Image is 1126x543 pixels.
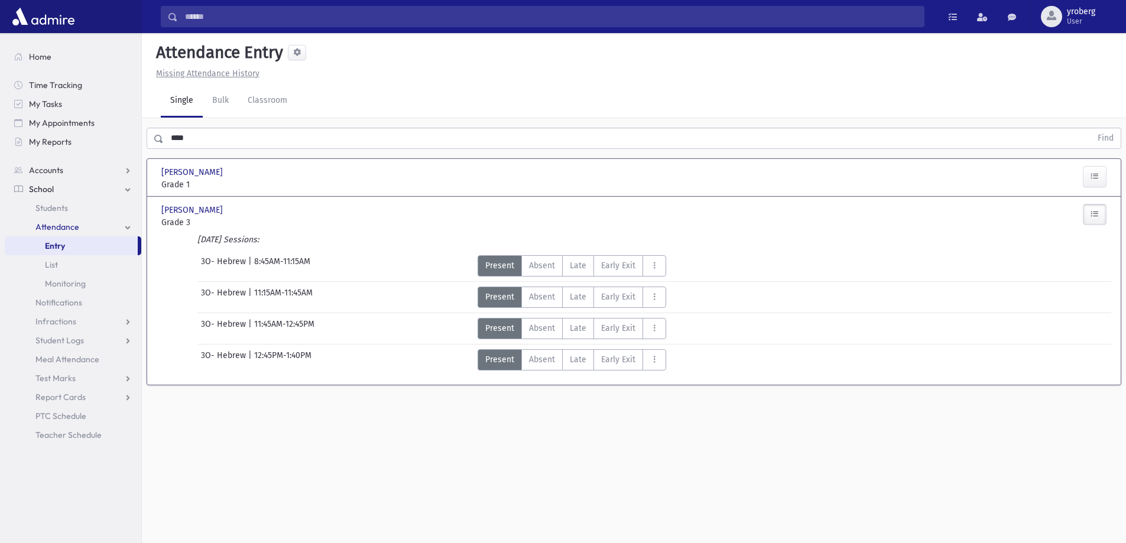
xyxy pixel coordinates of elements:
span: Entry [45,240,65,251]
span: Late [570,259,586,272]
a: PTC Schedule [5,407,141,425]
span: Meal Attendance [35,354,99,365]
span: My Appointments [29,118,95,128]
a: Home [5,47,141,66]
span: [PERSON_NAME] [161,166,225,178]
span: | [248,255,254,277]
span: Notifications [35,297,82,308]
div: AttTypes [478,349,666,370]
span: Early Exit [601,259,635,272]
span: Present [485,322,514,334]
span: Absent [529,322,555,334]
span: Attendance [35,222,79,232]
a: Single [161,84,203,118]
span: 3O- Hebrew [201,318,248,339]
a: Notifications [5,293,141,312]
span: Grade 3 [161,216,309,229]
span: Early Exit [601,322,635,334]
span: Accounts [29,165,63,175]
span: Infractions [35,316,76,327]
a: Test Marks [5,369,141,388]
a: My Appointments [5,113,141,132]
a: Meal Attendance [5,350,141,369]
a: Missing Attendance History [151,69,259,79]
a: Attendance [5,217,141,236]
h5: Attendance Entry [151,43,283,63]
span: 8:45AM-11:15AM [254,255,310,277]
a: List [5,255,141,274]
a: Student Logs [5,331,141,350]
span: 11:45AM-12:45PM [254,318,314,339]
a: Accounts [5,161,141,180]
a: Entry [5,236,138,255]
div: AttTypes [478,318,666,339]
input: Search [178,6,924,27]
a: My Reports [5,132,141,151]
span: Time Tracking [29,80,82,90]
a: Monitoring [5,274,141,293]
span: Late [570,291,586,303]
span: Early Exit [601,353,635,366]
span: 3O- Hebrew [201,349,248,370]
span: Monitoring [45,278,86,289]
span: Late [570,322,586,334]
span: School [29,184,54,194]
span: User [1067,17,1095,26]
span: 3O- Hebrew [201,287,248,308]
span: Test Marks [35,373,76,383]
a: Bulk [203,84,238,118]
span: [PERSON_NAME] [161,204,225,216]
span: My Tasks [29,99,62,109]
a: Classroom [238,84,297,118]
span: Late [570,353,586,366]
span: 3O- Hebrew [201,255,248,277]
a: Time Tracking [5,76,141,95]
span: Teacher Schedule [35,430,102,440]
button: Find [1091,128,1121,148]
span: Absent [529,353,555,366]
div: AttTypes [478,255,666,277]
a: School [5,180,141,199]
span: PTC Schedule [35,411,86,421]
span: Early Exit [601,291,635,303]
span: Home [29,51,51,62]
span: Present [485,291,514,303]
img: AdmirePro [9,5,77,28]
span: My Reports [29,136,72,147]
a: My Tasks [5,95,141,113]
span: List [45,259,58,270]
span: yroberg [1067,7,1095,17]
span: Students [35,203,68,213]
span: Grade 1 [161,178,309,191]
u: Missing Attendance History [156,69,259,79]
span: 12:45PM-1:40PM [254,349,311,370]
a: Report Cards [5,388,141,407]
span: | [248,318,254,339]
span: 11:15AM-11:45AM [254,287,313,308]
span: Student Logs [35,335,84,346]
a: Teacher Schedule [5,425,141,444]
span: Absent [529,291,555,303]
i: [DATE] Sessions: [197,235,259,245]
span: Report Cards [35,392,86,402]
span: | [248,287,254,308]
a: Students [5,199,141,217]
span: | [248,349,254,370]
span: Present [485,259,514,272]
span: Present [485,353,514,366]
a: Infractions [5,312,141,331]
span: Absent [529,259,555,272]
div: AttTypes [478,287,666,308]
